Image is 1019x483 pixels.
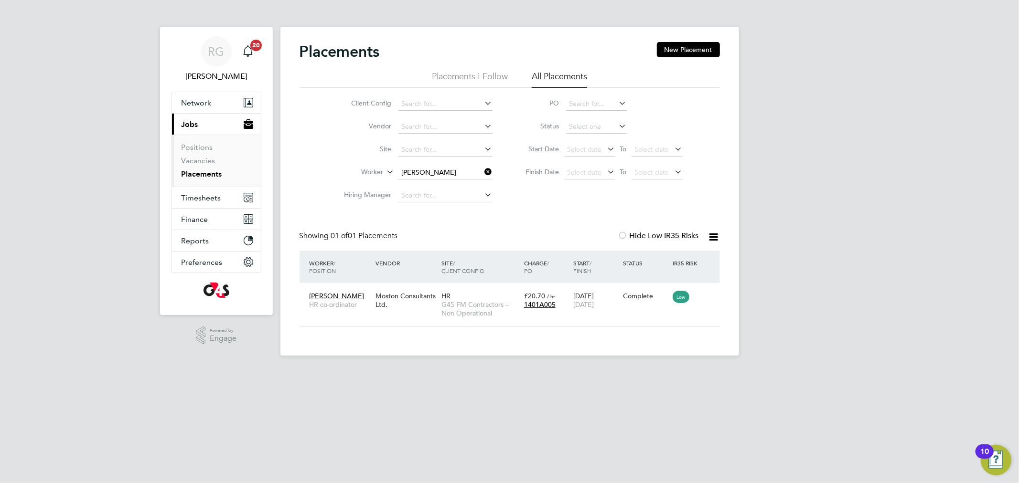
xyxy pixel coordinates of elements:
[657,42,720,57] button: New Placement
[172,135,261,187] div: Jobs
[238,36,257,67] a: 20
[635,168,669,177] span: Select date
[172,252,261,273] button: Preferences
[635,145,669,154] span: Select date
[310,300,371,309] span: HR co-ordinator
[172,92,261,113] button: Network
[300,42,380,61] h2: Placements
[329,168,384,177] label: Worker
[573,300,594,309] span: [DATE]
[310,292,365,300] span: [PERSON_NAME]
[196,326,236,345] a: Powered byEngage
[524,292,545,300] span: £20.70
[208,45,225,58] span: RG
[172,283,261,298] a: Go to home page
[981,445,1011,475] button: Open Resource Center, 10 new notifications
[182,98,212,107] span: Network
[172,230,261,251] button: Reports
[524,300,556,309] span: 1401A005
[307,254,373,279] div: Worker
[441,300,519,317] span: G4S FM Contractors – Non Operational
[516,168,559,176] label: Finish Date
[398,189,493,202] input: Search for...
[516,99,559,107] label: PO
[522,254,571,279] div: Charge
[182,143,213,152] a: Positions
[571,254,621,279] div: Start
[398,97,493,111] input: Search for...
[172,36,261,82] a: RG[PERSON_NAME]
[182,236,209,245] span: Reports
[337,99,392,107] label: Client Config
[172,114,261,135] button: Jobs
[250,40,262,51] span: 20
[204,283,229,298] img: g4s-logo-retina.png
[621,254,670,272] div: Status
[182,120,198,129] span: Jobs
[398,143,493,157] input: Search for...
[172,209,261,230] button: Finance
[373,287,439,314] div: Moston Consultants Ltd.
[573,259,591,274] span: / Finish
[617,143,630,155] span: To
[160,27,273,315] nav: Main navigation
[172,187,261,208] button: Timesheets
[566,97,627,111] input: Search for...
[210,326,236,335] span: Powered by
[307,286,720,294] a: [PERSON_NAME]HR co-ordinatorMoston Consultants Ltd.HRG4S FM Contractors – Non Operational£20.70 /...
[310,259,336,274] span: / Position
[516,145,559,153] label: Start Date
[547,293,555,300] span: / hr
[182,215,208,224] span: Finance
[373,254,439,272] div: Vendor
[300,231,400,241] div: Showing
[182,156,215,165] a: Vacancies
[623,292,668,300] div: Complete
[337,190,392,199] label: Hiring Manager
[568,168,602,177] span: Select date
[398,120,493,134] input: Search for...
[337,122,392,130] label: Vendor
[182,258,223,267] span: Preferences
[398,166,493,179] input: Search for...
[524,259,549,274] span: / PO
[516,122,559,130] label: Status
[172,71,261,82] span: Rachel Graham
[673,291,689,303] span: Low
[566,120,627,134] input: Select one
[980,451,989,464] div: 10
[571,287,621,314] div: [DATE]
[670,254,703,272] div: IR35 Risk
[432,71,508,88] li: Placements I Follow
[441,259,484,274] span: / Client Config
[337,145,392,153] label: Site
[439,254,522,279] div: Site
[618,231,699,241] label: Hide Low IR35 Risks
[210,335,236,343] span: Engage
[568,145,602,154] span: Select date
[441,292,451,300] span: HR
[617,166,630,178] span: To
[182,169,222,178] a: Placements
[331,231,398,241] span: 01 Placements
[532,71,587,88] li: All Placements
[331,231,348,241] span: 01 of
[182,193,221,202] span: Timesheets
